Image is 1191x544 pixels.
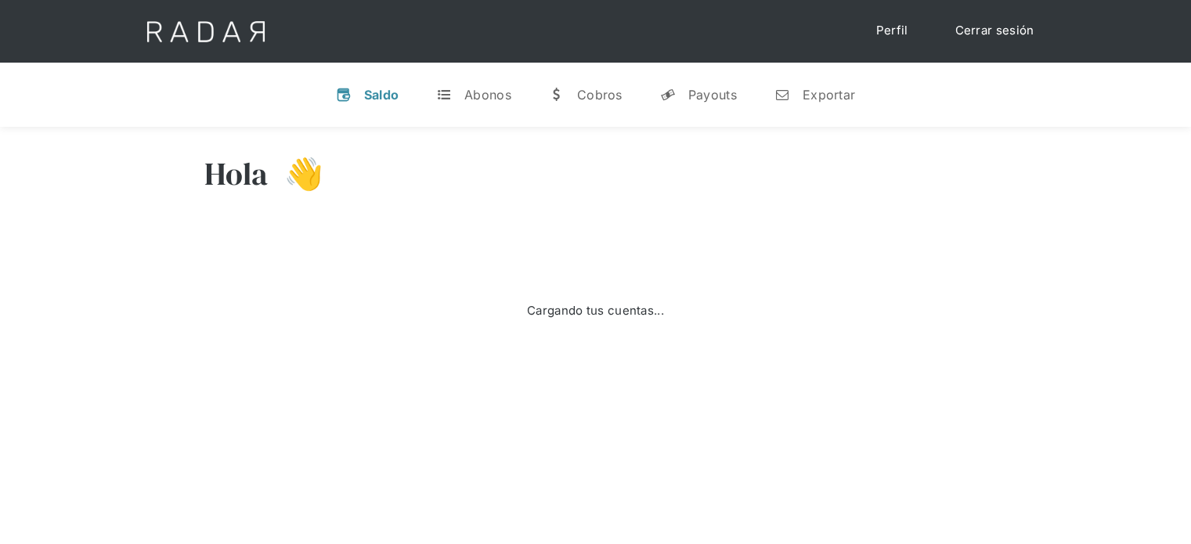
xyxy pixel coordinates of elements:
div: Abonos [464,87,511,103]
a: Perfil [861,16,924,46]
h3: Hola [204,154,269,193]
div: t [436,87,452,103]
div: Cobros [577,87,623,103]
h3: 👋 [269,154,323,193]
div: v [336,87,352,103]
div: Cargando tus cuentas... [527,302,664,320]
div: Saldo [364,87,399,103]
div: n [774,87,790,103]
div: Exportar [803,87,855,103]
div: Payouts [688,87,737,103]
div: w [549,87,565,103]
a: Cerrar sesión [940,16,1050,46]
div: y [660,87,676,103]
